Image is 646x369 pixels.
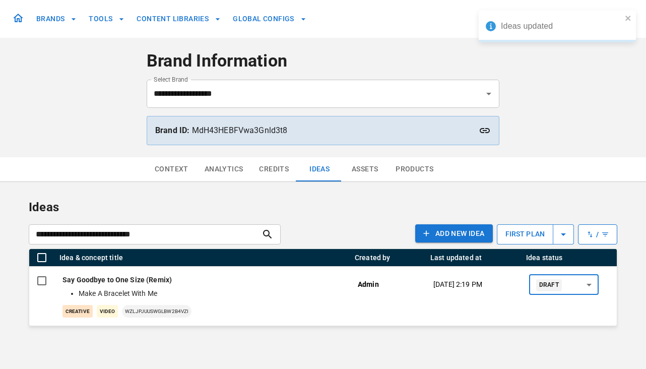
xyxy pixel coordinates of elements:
[497,223,553,245] p: first plan
[430,254,482,262] div: Last updated at
[197,157,251,181] button: Analytics
[147,50,499,72] h4: Brand Information
[355,254,391,262] div: Created by
[59,254,123,262] div: Idea & concept title
[415,224,493,243] button: Add NEW IDEA
[251,157,297,181] button: Credits
[501,20,622,32] div: Ideas updated
[342,255,347,260] button: Menu
[155,126,189,135] strong: Brand ID:
[482,87,496,101] button: Open
[625,14,632,24] button: close
[79,288,338,299] li: Make A Bracelet With Me
[62,305,93,318] p: creative
[415,224,493,244] a: Add NEW IDEA
[433,279,482,290] p: [DATE] 2:19 PM
[342,157,387,181] button: Assets
[154,75,188,84] label: Select Brand
[133,10,225,28] button: CONTENT LIBRARIES
[147,157,197,181] button: Context
[297,157,342,181] button: Ideas
[536,279,562,291] div: Draft
[122,305,191,318] p: WzLjpjUuSWGlBw2B4vzi
[32,10,81,28] button: BRANDS
[229,10,310,28] button: GLOBAL CONFIGS
[513,255,519,260] button: Menu
[387,157,441,181] button: Products
[85,10,128,28] button: TOOLS
[418,255,423,260] button: Menu
[609,255,614,260] button: Menu
[97,305,118,318] p: Video
[62,275,342,285] p: Say Goodbye to One Size (Remix)
[526,254,563,262] div: Idea status
[155,125,491,137] p: MdH43HEBFVwa3Gnld3t8
[358,279,379,290] p: Admin
[29,198,617,216] p: Ideas
[497,224,574,244] button: first plan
